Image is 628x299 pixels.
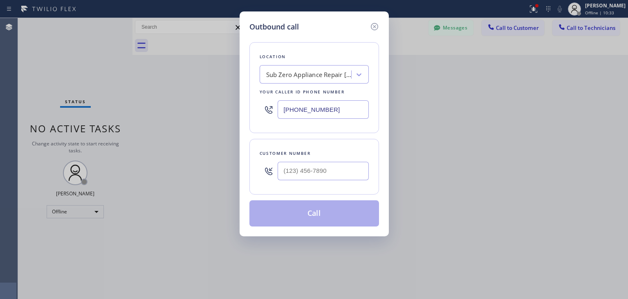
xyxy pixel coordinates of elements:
[278,162,369,180] input: (123) 456-7890
[260,88,369,96] div: Your caller id phone number
[266,70,352,79] div: Sub Zero Appliance Repair [GEOGRAPHIC_DATA]
[278,100,369,119] input: (123) 456-7890
[260,52,369,61] div: Location
[260,149,369,158] div: Customer number
[249,21,299,32] h5: Outbound call
[249,200,379,227] button: Call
